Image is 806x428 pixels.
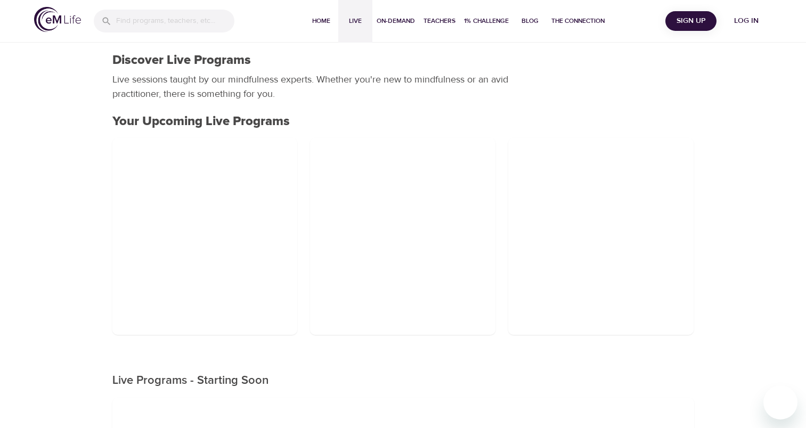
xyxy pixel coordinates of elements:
span: On-Demand [377,15,415,27]
span: Log in [725,14,768,28]
h1: Discover Live Programs [112,53,251,68]
span: Teachers [424,15,455,27]
span: Home [308,15,334,27]
button: Sign Up [665,11,717,31]
img: logo [34,7,81,32]
input: Find programs, teachers, etc... [116,10,234,32]
span: Blog [517,15,543,27]
span: Live [343,15,368,27]
span: The Connection [551,15,605,27]
iframe: Button to launch messaging window [763,385,797,419]
button: Log in [721,11,772,31]
h2: Your Upcoming Live Programs [112,114,694,129]
p: Live Programs - Starting Soon [112,369,694,392]
p: Live sessions taught by our mindfulness experts. Whether you're new to mindfulness or an avid pra... [112,72,512,101]
span: 1% Challenge [464,15,509,27]
span: Sign Up [670,14,712,28]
